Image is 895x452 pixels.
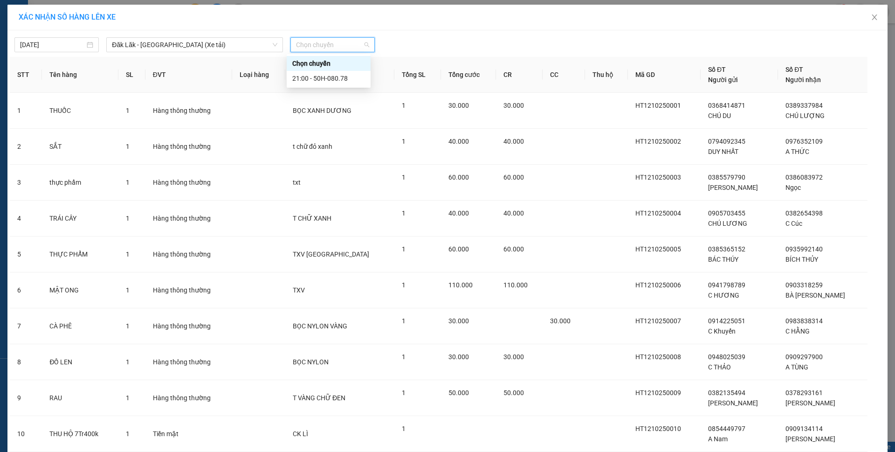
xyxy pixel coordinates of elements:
span: TXV [GEOGRAPHIC_DATA] [293,250,369,258]
span: 1 [126,286,130,294]
span: Ngọc [785,184,801,191]
span: HT1210250006 [635,281,681,289]
span: t chữ đỏ xanh [293,143,332,150]
span: CHÚ LƯỢNG [785,112,825,119]
span: Người nhận [785,76,821,83]
td: ĐỒ LEN [42,344,118,380]
span: Chọn chuyến [296,38,369,52]
span: 40.000 [503,138,524,145]
span: C HƯƠNG [708,292,739,299]
span: 0941798789 [708,281,745,289]
div: 21:00 - 50H-080.78 [292,73,365,83]
span: 30.000 [503,353,524,361]
td: Hàng thông thường [145,308,233,344]
span: BỌC NYLON VÀNG [293,322,347,330]
span: Số ĐT [785,66,803,73]
th: CR [496,57,543,93]
td: Hàng thông thường [145,165,233,201]
span: 1 [126,179,130,186]
td: Hàng thông thường [145,380,233,416]
span: BỌC NYLON [293,358,329,366]
span: HT1210250008 [635,353,681,361]
span: 1 [402,389,406,396]
span: txt [293,179,301,186]
span: 1 [402,102,406,109]
td: thực phẩm [42,165,118,201]
span: HT1210250002 [635,138,681,145]
td: THU HỘ 7Tr400k [42,416,118,452]
span: 0909134114 [785,425,823,432]
th: Mã GD [628,57,701,93]
td: RAU [42,380,118,416]
span: 30.000 [550,317,571,325]
span: XÁC NHẬN SỐ HÀNG LÊN XE [19,13,116,21]
span: C THẢO [708,363,731,371]
span: 0854449797 [708,425,745,432]
span: 40.000 [503,209,524,217]
td: Hàng thông thường [145,201,233,236]
span: 0983838314 [785,317,823,325]
th: Tên hàng [42,57,118,93]
span: 50.000 [448,389,469,396]
span: C Khuyến [708,327,736,335]
div: Chọn chuyến [287,56,371,71]
span: 0903318259 [785,281,823,289]
span: 1 [402,138,406,145]
span: 110.000 [503,281,528,289]
span: C Cúc [785,220,802,227]
td: Hàng thông thường [145,93,233,129]
span: [PERSON_NAME] [785,399,835,407]
button: Close [861,5,888,31]
span: 0385365152 [708,245,745,253]
span: CK LÌ [293,430,308,438]
span: 30.000 [448,353,469,361]
td: Tiền mặt [145,416,233,452]
span: 0386083972 [785,174,823,181]
div: Chọn chuyến [292,58,365,69]
td: 1 [10,93,42,129]
span: CHÚ LƯƠNG [708,220,747,227]
span: 0914225051 [708,317,745,325]
span: 0385579790 [708,174,745,181]
span: 1 [402,174,406,181]
td: Hàng thông thường [145,129,233,165]
span: HT1210250004 [635,209,681,217]
span: 0794092345 [708,138,745,145]
td: TRÁI CÂY [42,201,118,236]
span: 0905703455 [708,209,745,217]
span: close [871,14,878,21]
th: Tổng SL [394,57,441,93]
th: Tổng cước [441,57,496,93]
span: 60.000 [448,174,469,181]
span: BÁC THÚY [708,256,738,263]
span: 1 [126,322,130,330]
th: Thu hộ [585,57,628,93]
span: HT1210250009 [635,389,681,396]
span: T CHỮ XANH [293,215,331,222]
td: THỰC PHẨM [42,236,118,272]
span: T VÀNG CHỮ ĐEN [293,394,345,402]
span: HT1210250005 [635,245,681,253]
span: HT1210250007 [635,317,681,325]
span: [PERSON_NAME] [708,399,758,407]
span: 0976352109 [785,138,823,145]
span: 50.000 [503,389,524,396]
span: 1 [402,245,406,253]
span: 0382135494 [708,389,745,396]
span: 0935992140 [785,245,823,253]
span: Đăk Lăk - Sài Gòn (Xe tải) [112,38,277,52]
span: HT1210250010 [635,425,681,432]
span: HT1210250001 [635,102,681,109]
td: MẬT ONG [42,272,118,308]
span: 40.000 [448,209,469,217]
input: 12/10/2025 [20,40,85,50]
span: BÀ [PERSON_NAME] [785,292,845,299]
span: 1 [402,209,406,217]
span: Số ĐT [708,66,726,73]
span: 1 [126,107,130,114]
span: 1 [126,430,130,438]
span: 1 [126,250,130,258]
td: 6 [10,272,42,308]
td: 5 [10,236,42,272]
span: BỌC XANH DƯƠNG [293,107,351,114]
